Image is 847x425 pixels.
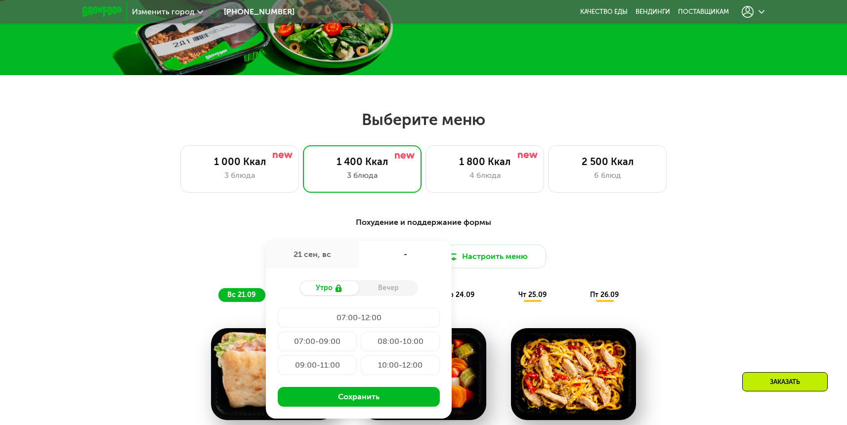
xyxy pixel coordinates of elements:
[558,170,656,181] div: 6 блюд
[678,8,729,16] div: поставщикам
[266,241,359,268] div: 21 сен, вс
[590,291,619,299] span: пт 26.09
[191,170,289,181] div: 3 блюда
[361,332,440,351] div: 08:00-10:00
[444,291,474,299] span: ср 24.09
[227,291,255,299] span: вс 21.09
[436,170,534,181] div: 4 блюда
[313,170,411,181] div: 3 блюда
[359,281,418,295] div: Вечер
[518,291,547,299] span: чт 25.09
[32,110,815,129] h2: Выберите меню
[361,355,440,375] div: 10:00-12:00
[299,281,359,295] div: Утро
[208,6,295,18] a: [PHONE_NUMBER]
[742,372,828,391] div: Заказать
[191,156,289,168] div: 1 000 Ккал
[580,8,628,16] a: Качество еды
[427,245,546,268] button: Настроить меню
[436,156,534,168] div: 1 800 Ккал
[635,8,670,16] a: Вендинги
[278,355,357,375] div: 09:00-11:00
[313,156,411,168] div: 1 400 Ккал
[278,308,440,328] div: 07:00-12:00
[359,241,452,268] div: -
[278,332,357,351] div: 07:00-09:00
[558,156,656,168] div: 2 500 Ккал
[131,216,716,229] div: Похудение и поддержание формы
[132,8,195,16] span: Изменить город
[278,387,440,407] button: Сохранить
